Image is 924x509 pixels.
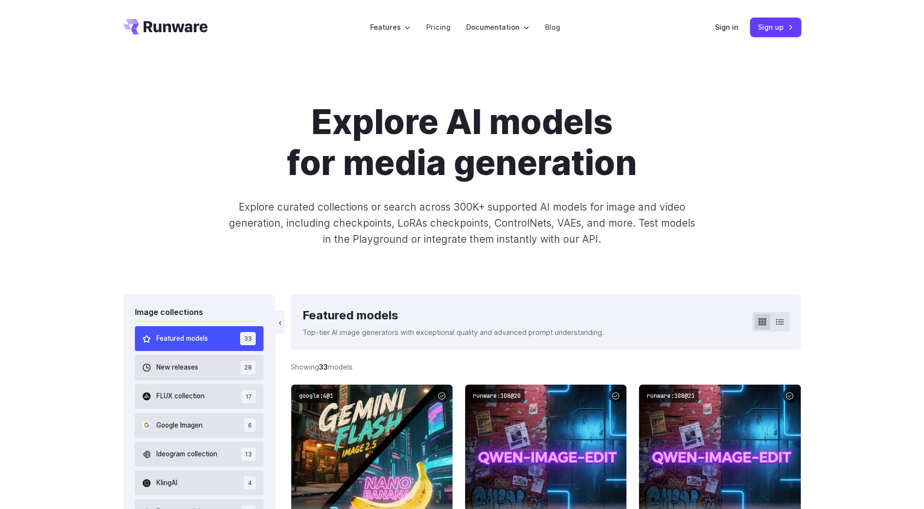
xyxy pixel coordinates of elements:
[241,448,256,461] span: 13
[275,310,285,333] button: ‹
[545,21,560,33] a: Blog
[750,18,801,37] a: Sign up
[191,101,734,183] h1: Explore AI models for media generation
[135,413,264,438] button: Google Imagen 6
[302,327,604,338] p: Top-tier AI image generators with exceptional quality and advanced prompt understanding.
[715,21,738,33] a: Sign in
[426,21,451,33] a: Pricing
[291,361,353,372] div: Showing models
[156,362,198,373] span: New releases
[319,363,328,371] strong: 33
[466,21,529,33] label: Documentation
[156,478,177,489] span: KlingAI
[135,306,264,319] div: Image collections
[244,476,256,489] span: 4
[156,391,205,402] span: FLUX collection
[469,389,525,403] code: runware:108@20
[156,333,208,344] span: Featured models
[241,361,256,374] span: 28
[123,19,208,35] a: Go to /
[370,21,411,33] label: Features
[643,389,698,403] code: runware:108@21
[135,384,264,409] button: FLUX collection 17
[240,332,256,345] span: 33
[135,355,264,380] button: New releases 28
[225,199,699,248] p: Explore curated collections or search across 300K+ supported AI models for image and video genera...
[302,306,604,325] div: Featured models
[295,389,337,403] code: google:4@1
[135,326,264,351] button: Featured models 33
[244,419,256,432] span: 6
[242,390,256,403] span: 17
[135,470,264,495] button: KlingAI 4
[156,449,217,460] span: Ideogram collection
[156,420,203,431] span: Google Imagen
[135,442,264,467] button: Ideogram collection 13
